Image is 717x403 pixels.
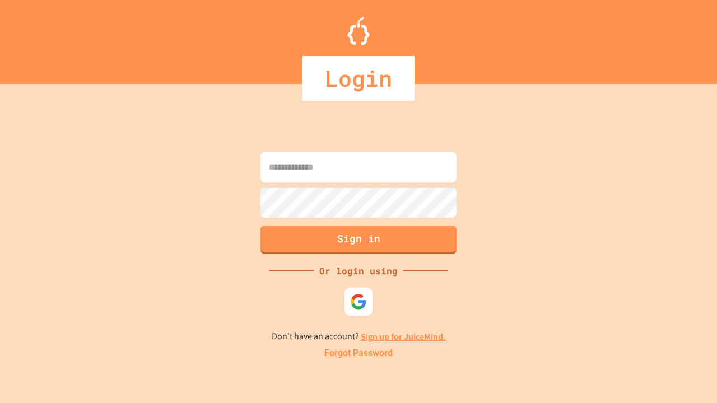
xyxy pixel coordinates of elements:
[302,56,415,101] div: Login
[361,331,446,343] a: Sign up for JuiceMind.
[350,293,367,310] img: google-icon.svg
[324,346,393,360] a: Forgot Password
[260,226,457,254] button: Sign in
[314,264,403,278] div: Or login using
[347,17,370,45] img: Logo.svg
[272,330,446,344] p: Don't have an account?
